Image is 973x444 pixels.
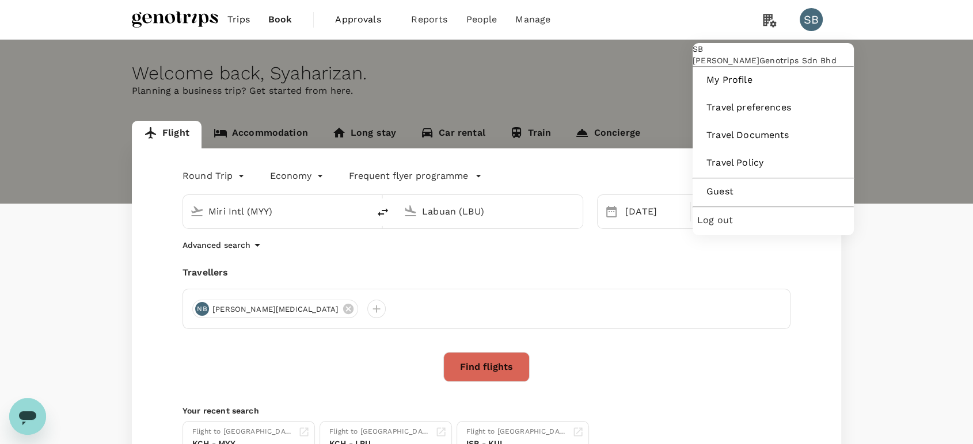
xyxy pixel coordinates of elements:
img: Genotrips - ALL [132,7,218,32]
a: My Profile [697,67,849,93]
a: Train [497,121,564,148]
span: Approvals [335,13,393,26]
div: SB [800,8,823,31]
div: NB [195,302,209,316]
span: My Profile [706,73,840,87]
button: Open [361,210,363,212]
a: Car rental [408,121,497,148]
span: Manage [515,13,550,26]
div: Flight to [GEOGRAPHIC_DATA] [192,426,294,438]
a: Travel Policy [697,150,849,175]
div: Economy [270,167,326,185]
a: Accommodation [202,121,320,148]
a: Guest [697,179,849,204]
div: Flight to [GEOGRAPHIC_DATA] [329,426,431,438]
div: SB [693,43,854,55]
span: People [466,13,497,26]
div: Welcome back , Syaharizan . [132,63,841,84]
div: NB[PERSON_NAME][MEDICAL_DATA] [192,300,358,318]
span: Guest [706,185,840,198]
span: Reports [411,13,447,26]
span: [PERSON_NAME] [693,56,759,65]
a: Travel preferences [697,95,849,120]
a: Concierge [563,121,652,148]
input: Depart from [208,202,345,220]
div: Travellers [183,266,790,280]
p: Planning a business trip? Get started from here. [132,84,841,98]
p: Your recent search [183,405,790,416]
button: Open [575,210,577,212]
span: Genotrips Sdn Bhd [759,56,837,65]
a: Travel Documents [697,123,849,148]
div: Round Trip [183,167,247,185]
input: Going to [422,202,558,220]
div: [DATE] [621,200,688,223]
span: Log out [697,213,849,227]
a: Long stay [320,121,408,148]
button: Frequent flyer programme [349,169,482,183]
button: delete [369,198,397,226]
div: Flight to [GEOGRAPHIC_DATA] [466,426,568,438]
iframe: Button to launch messaging window [9,398,46,435]
p: Frequent flyer programme [349,169,468,183]
div: Log out [697,208,849,233]
button: Find flights [443,352,530,382]
span: Trips [227,13,250,26]
span: Travel preferences [706,101,840,114]
span: Book [268,13,292,26]
a: Flight [132,121,202,148]
button: Advanced search [183,238,264,252]
span: [PERSON_NAME][MEDICAL_DATA] [206,304,345,315]
p: Advanced search [183,239,250,251]
span: Travel Documents [706,128,840,142]
span: Travel Policy [706,156,840,170]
